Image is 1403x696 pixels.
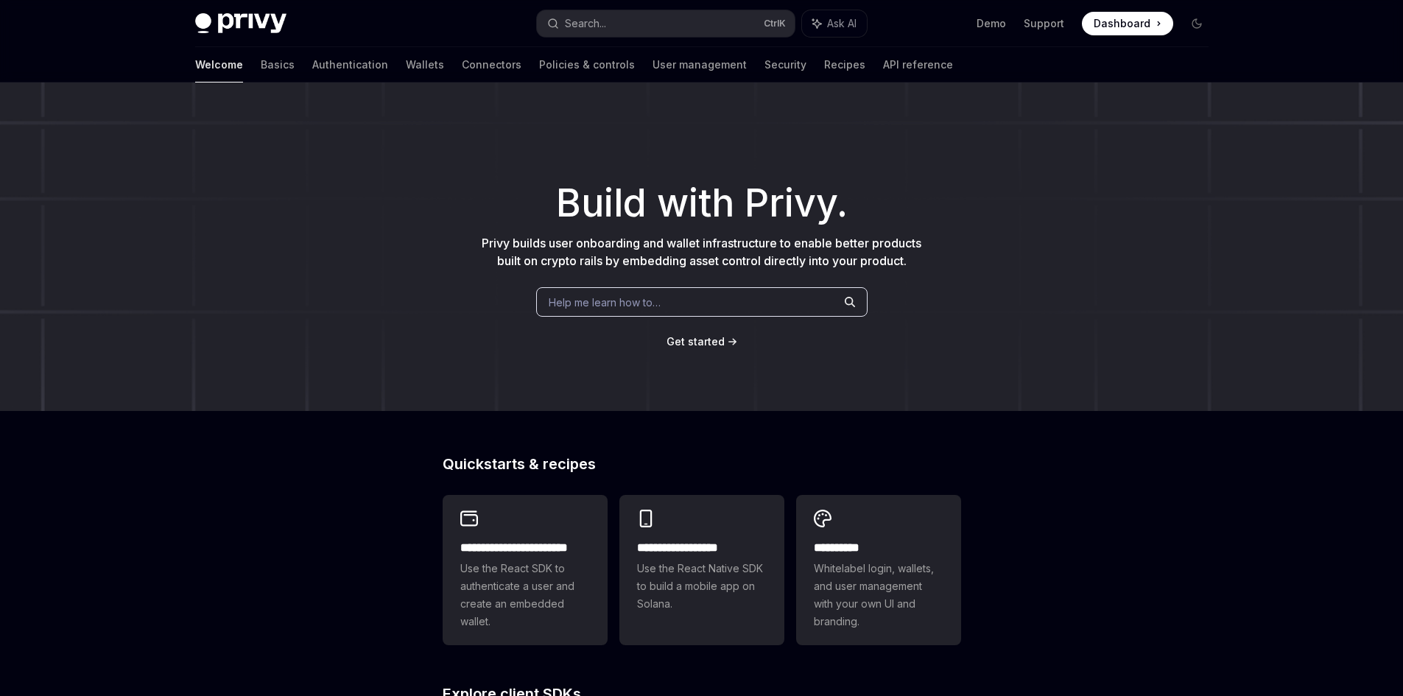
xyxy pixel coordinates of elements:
[637,560,767,613] span: Use the React Native SDK to build a mobile app on Solana.
[539,47,635,82] a: Policies & controls
[764,47,806,82] a: Security
[1024,16,1064,31] a: Support
[619,495,784,645] a: **** **** **** ***Use the React Native SDK to build a mobile app on Solana.
[261,47,295,82] a: Basics
[1185,12,1209,35] button: Toggle dark mode
[653,47,747,82] a: User management
[312,47,388,82] a: Authentication
[549,295,661,310] span: Help me learn how to…
[977,16,1006,31] a: Demo
[537,10,795,37] button: Search...CtrlK
[667,334,725,349] a: Get started
[462,47,521,82] a: Connectors
[443,457,596,471] span: Quickstarts & recipes
[802,10,867,37] button: Ask AI
[827,16,857,31] span: Ask AI
[195,13,286,34] img: dark logo
[482,236,921,268] span: Privy builds user onboarding and wallet infrastructure to enable better products built on crypto ...
[667,335,725,348] span: Get started
[796,495,961,645] a: **** *****Whitelabel login, wallets, and user management with your own UI and branding.
[883,47,953,82] a: API reference
[1082,12,1173,35] a: Dashboard
[814,560,943,630] span: Whitelabel login, wallets, and user management with your own UI and branding.
[565,15,606,32] div: Search...
[460,560,590,630] span: Use the React SDK to authenticate a user and create an embedded wallet.
[764,18,786,29] span: Ctrl K
[406,47,444,82] a: Wallets
[556,190,848,217] span: Build with Privy.
[1094,16,1150,31] span: Dashboard
[195,47,243,82] a: Welcome
[824,47,865,82] a: Recipes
